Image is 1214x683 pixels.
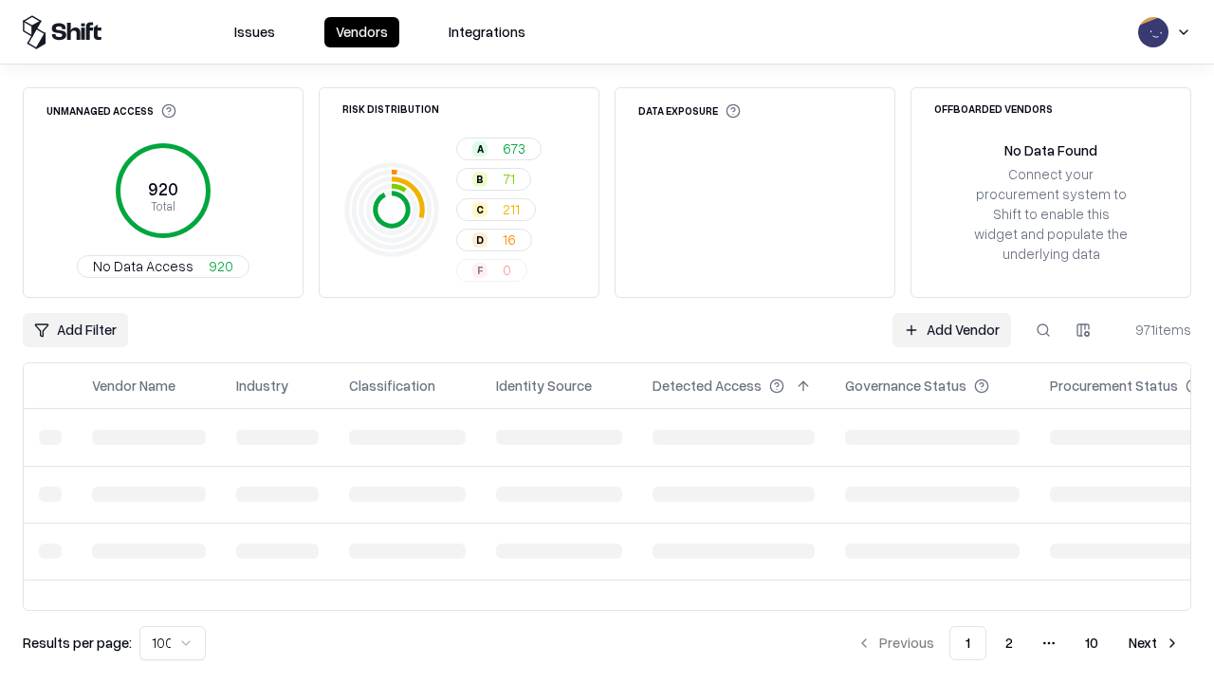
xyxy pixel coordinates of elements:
div: Governance Status [845,376,966,396]
button: Issues [223,17,286,47]
div: Identity Source [496,376,592,396]
span: 920 [209,256,233,276]
div: Offboarded Vendors [934,103,1053,114]
div: Unmanaged Access [46,103,176,119]
tspan: 920 [148,178,178,199]
div: Industry [236,376,288,396]
div: Detected Access [653,376,762,396]
span: 211 [503,199,520,219]
button: 10 [1070,626,1113,660]
span: 673 [503,138,525,158]
div: B [472,172,487,187]
div: 971 items [1115,320,1191,340]
span: 16 [503,230,516,249]
button: D16 [456,229,532,251]
tspan: Total [151,198,175,213]
span: 71 [503,169,515,189]
button: 2 [990,626,1028,660]
button: C211 [456,198,536,221]
nav: pagination [845,626,1191,660]
a: Add Vendor [892,313,1011,347]
div: No Data Found [1004,140,1097,160]
button: Integrations [437,17,537,47]
div: Data Exposure [638,103,741,119]
p: Results per page: [23,633,132,653]
div: Vendor Name [92,376,175,396]
button: Vendors [324,17,399,47]
button: A673 [456,138,542,160]
button: Add Filter [23,313,128,347]
button: 1 [949,626,986,660]
div: A [472,141,487,157]
span: No Data Access [93,256,193,276]
div: D [472,232,487,248]
button: Next [1117,626,1191,660]
div: C [472,202,487,217]
div: Classification [349,376,435,396]
div: Risk Distribution [342,103,439,114]
button: No Data Access920 [77,255,249,278]
div: Procurement Status [1050,376,1178,396]
button: B71 [456,168,531,191]
div: Connect your procurement system to Shift to enable this widget and populate the underlying data [972,164,1130,265]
